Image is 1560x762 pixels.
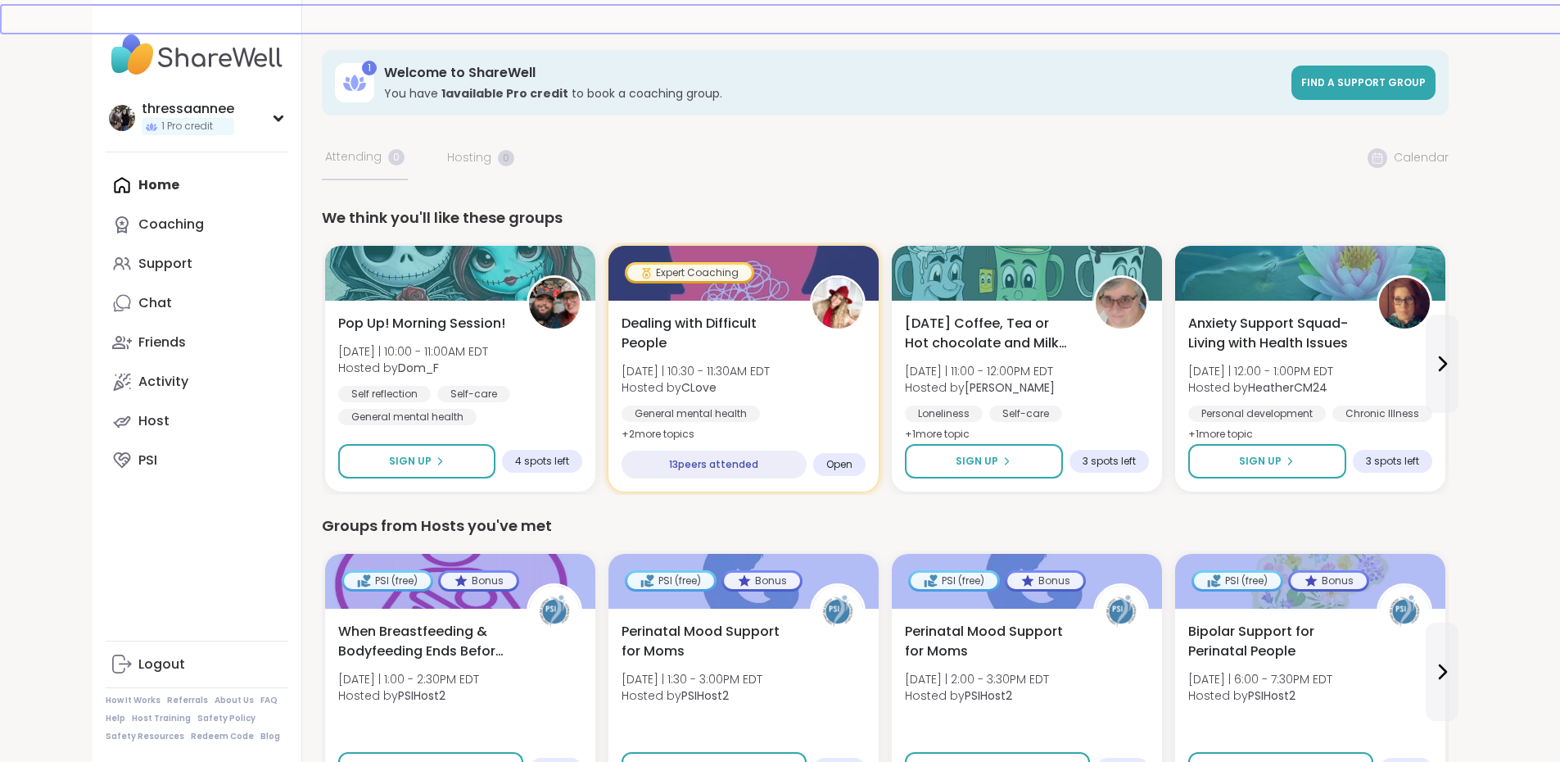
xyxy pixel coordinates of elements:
[1194,573,1281,589] div: PSI (free)
[622,451,807,479] div: 13 peers attended
[106,731,184,742] a: Safety Resources
[338,343,488,360] span: [DATE] | 10:00 - 11:00AM EDT
[1188,314,1359,353] span: Anxiety Support Squad- Living with Health Issues
[905,671,1049,687] span: [DATE] | 2:00 - 3:30PM EDT
[338,314,505,333] span: Pop Up! Morning Session!
[106,713,125,724] a: Help
[260,731,280,742] a: Blog
[1332,406,1432,422] div: Chronic Illness
[106,401,288,441] a: Host
[106,283,288,323] a: Chat
[905,622,1075,661] span: Perinatal Mood Support for Moms
[1379,278,1430,329] img: HeatherCM24
[138,373,188,391] div: Activity
[338,671,479,687] span: [DATE] | 1:00 - 2:30PM EDT
[965,379,1055,396] b: [PERSON_NAME]
[1188,444,1346,479] button: Sign Up
[627,573,714,589] div: PSI (free)
[338,444,495,479] button: Sign Up
[1083,455,1136,468] span: 3 spots left
[142,100,234,118] div: thressaannee
[622,622,792,661] span: Perinatal Mood Support for Moms
[905,444,1063,479] button: Sign Up
[161,120,213,134] span: 1 Pro credit
[812,278,863,329] img: CLove
[197,713,255,724] a: Safety Policy
[1096,586,1146,637] img: PSIHost2
[322,515,1449,537] div: Groups from Hosts you've met
[138,255,192,273] div: Support
[1096,278,1146,329] img: Susan
[627,265,752,281] div: Expert Coaching
[826,458,852,471] span: Open
[138,333,186,352] div: Friends
[1248,687,1295,704] b: PSIHost2
[398,687,445,704] b: PSIHost2
[905,379,1055,396] span: Hosted by
[260,695,278,706] a: FAQ
[911,573,997,589] div: PSI (free)
[1188,379,1333,396] span: Hosted by
[1188,622,1359,661] span: Bipolar Support for Perinatal People
[338,360,488,376] span: Hosted by
[179,217,192,230] iframe: Spotlight
[191,731,254,742] a: Redeem Code
[812,586,863,637] img: PSIHost2
[106,244,288,283] a: Support
[344,573,431,589] div: PSI (free)
[322,206,1449,229] div: We think you'll like these groups
[106,323,288,362] a: Friends
[1188,687,1332,704] span: Hosted by
[106,26,288,84] img: ShareWell Nav Logo
[1188,363,1333,379] span: [DATE] | 12:00 - 1:00PM EDT
[338,386,431,402] div: Self reflection
[1366,455,1419,468] span: 3 spots left
[681,379,717,396] b: CLove
[389,454,432,469] span: Sign Up
[1239,454,1282,469] span: Sign Up
[529,278,580,329] img: Dom_F
[138,215,204,234] div: Coaching
[681,687,729,704] b: PSIHost2
[956,454,998,469] span: Sign Up
[515,455,569,468] span: 4 spots left
[441,85,568,102] b: 1 available Pro credit
[398,360,439,376] b: Dom_F
[138,655,185,674] div: Logout
[622,314,792,353] span: Dealing with Difficult People
[215,695,254,706] a: About Us
[1248,379,1327,396] b: HeatherCM24
[529,586,580,637] img: PSIHost2
[138,412,170,430] div: Host
[1301,75,1426,89] span: Find a support group
[138,451,157,469] div: PSI
[437,386,510,402] div: Self-care
[106,205,288,244] a: Coaching
[622,363,770,379] span: [DATE] | 10:30 - 11:30AM EDT
[622,687,762,704] span: Hosted by
[1379,586,1430,637] img: PSIHost2
[1291,66,1436,100] a: Find a support group
[622,406,760,422] div: General mental health
[106,695,161,706] a: How It Works
[106,362,288,401] a: Activity
[1188,406,1326,422] div: Personal development
[905,363,1055,379] span: [DATE] | 11:00 - 12:00PM EDT
[384,85,1282,102] h3: You have to book a coaching group.
[106,645,288,684] a: Logout
[905,406,983,422] div: Loneliness
[989,406,1062,422] div: Self-care
[138,294,172,312] div: Chat
[905,687,1049,704] span: Hosted by
[622,671,762,687] span: [DATE] | 1:30 - 3:00PM EDT
[1007,573,1083,589] div: Bonus
[905,314,1075,353] span: [DATE] Coffee, Tea or Hot chocolate and Milk Club
[622,379,770,396] span: Hosted by
[167,695,208,706] a: Referrals
[965,687,1012,704] b: PSIHost2
[132,713,191,724] a: Host Training
[441,573,517,589] div: Bonus
[338,409,477,425] div: General mental health
[362,61,377,75] div: 1
[1291,573,1367,589] div: Bonus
